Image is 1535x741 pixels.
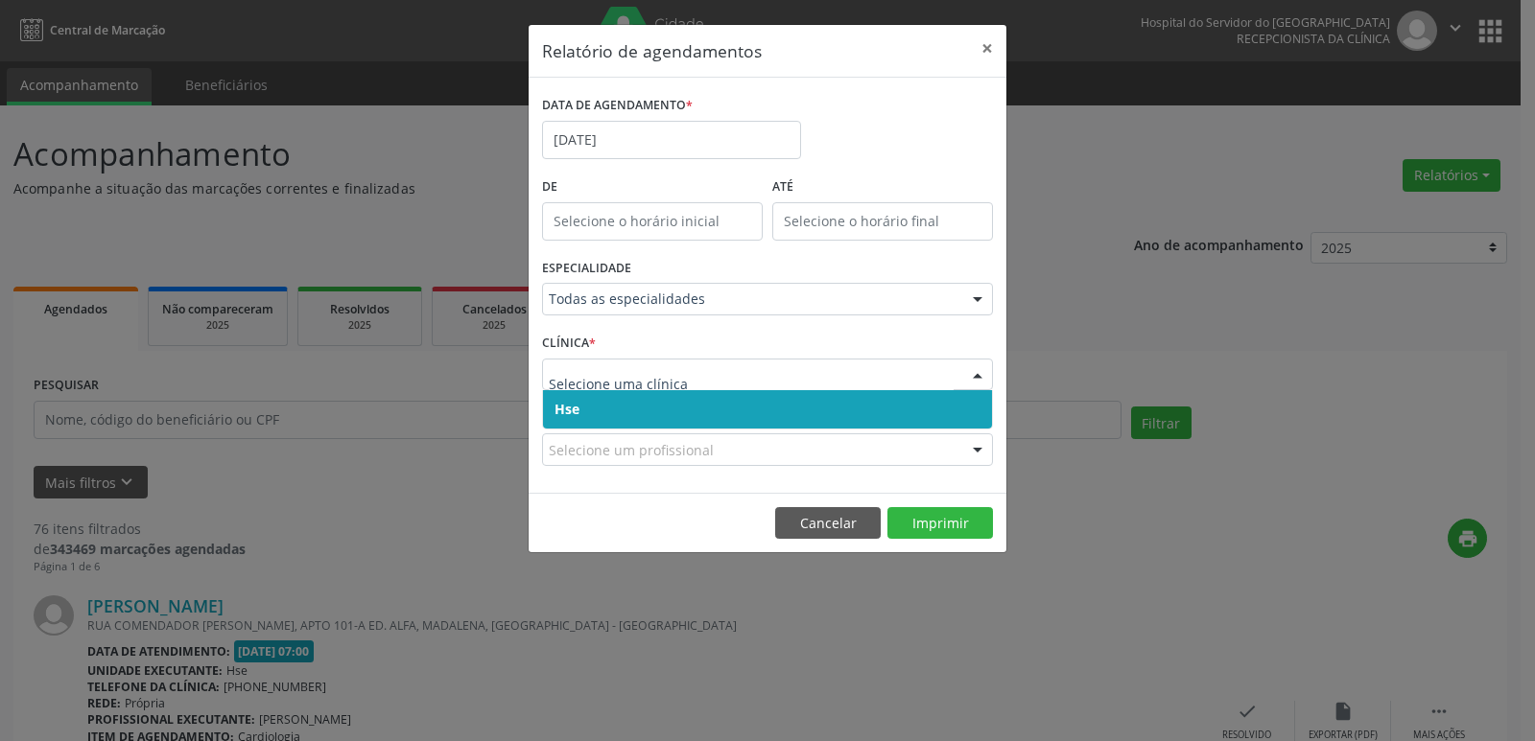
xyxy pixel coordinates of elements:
[968,25,1006,72] button: Close
[555,400,579,418] span: Hse
[542,329,596,359] label: CLÍNICA
[542,91,693,121] label: DATA DE AGENDAMENTO
[542,202,763,241] input: Selecione o horário inicial
[542,38,762,63] h5: Relatório de agendamentos
[549,289,954,309] span: Todas as especialidades
[542,254,631,284] label: ESPECIALIDADE
[542,173,763,202] label: De
[772,202,993,241] input: Selecione o horário final
[775,507,881,540] button: Cancelar
[542,121,801,159] input: Selecione uma data ou intervalo
[772,173,993,202] label: ATÉ
[887,507,993,540] button: Imprimir
[549,440,714,460] span: Selecione um profissional
[549,365,954,404] input: Selecione uma clínica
